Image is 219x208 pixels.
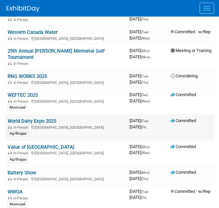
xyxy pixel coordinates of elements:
[8,29,58,35] a: Western Canada Water
[141,37,150,40] span: (Wed)
[149,92,150,97] span: -
[141,119,148,123] span: (Tue)
[13,151,30,155] span: In-Person
[171,48,211,53] span: Meeting or Training
[171,29,210,34] span: Committed - w/Rep
[171,92,196,97] span: Committed
[141,145,150,149] span: (Mon)
[8,92,38,98] a: WEFTEC 2025
[149,189,150,194] span: -
[130,124,146,129] span: [DATE]
[8,189,23,195] a: WWOA
[130,36,150,40] span: [DATE]
[8,177,12,180] img: In-Person Event
[130,189,150,194] span: [DATE]
[8,144,74,150] a: Value of [GEOGRAPHIC_DATA]
[141,125,146,129] span: (Fri)
[151,48,152,53] span: -
[171,170,196,175] span: Committed
[151,170,152,175] span: -
[141,49,150,53] span: (Mon)
[141,17,148,21] span: (Thu)
[141,196,146,199] span: (Fri)
[8,48,105,60] a: 29th Annual [PERSON_NAME] Memorial Golf Tournament
[149,73,150,78] span: -
[8,62,12,65] img: In-Person Event
[8,201,28,207] div: Municipal
[8,170,36,176] a: Battery Show
[141,177,148,181] span: (Thu)
[8,80,124,85] div: [GEOGRAPHIC_DATA], [GEOGRAPHIC_DATA]
[130,176,148,181] span: [DATE]
[130,195,146,200] span: [DATE]
[130,54,150,59] span: [DATE]
[130,144,152,149] span: [DATE]
[130,92,150,97] span: [DATE]
[8,157,29,163] div: Ag/Biogas
[8,151,12,154] img: In-Person Event
[13,99,30,104] span: In-Person
[171,118,196,123] span: Committed
[130,118,150,123] span: [DATE]
[8,36,124,41] div: [GEOGRAPHIC_DATA], [GEOGRAPHIC_DATA]
[13,196,30,200] span: In-Person
[171,73,198,78] span: Considering
[13,177,30,181] span: In-Person
[141,171,150,174] span: (Mon)
[130,48,152,53] span: [DATE]
[130,170,152,175] span: [DATE]
[8,98,124,104] div: [GEOGRAPHIC_DATA], [GEOGRAPHIC_DATA]
[8,18,12,21] img: In-Person Event
[171,189,210,194] span: Committed - w/Rep
[8,131,29,137] div: Ag/Biogas
[141,99,150,103] span: (Wed)
[8,81,12,84] img: In-Person Event
[8,105,28,111] div: Municipal
[8,150,124,155] div: [GEOGRAPHIC_DATA], [GEOGRAPHIC_DATA]
[130,150,150,155] span: [DATE]
[130,98,150,103] span: [DATE]
[141,93,148,97] span: (Sat)
[8,125,12,129] img: In-Person Event
[141,151,150,155] span: (Wed)
[8,99,12,103] img: In-Person Event
[13,81,30,85] span: In-Person
[130,80,148,85] span: [DATE]
[13,37,30,41] span: In-Person
[149,29,150,34] span: -
[130,29,150,34] span: [DATE]
[7,6,39,12] img: ExhibitDay
[8,196,12,199] img: In-Person Event
[151,144,152,149] span: -
[171,144,196,149] span: Committed
[130,16,148,21] span: [DATE]
[8,176,124,181] div: [GEOGRAPHIC_DATA], [GEOGRAPHIC_DATA]
[13,62,30,66] span: In-Person
[141,190,148,194] span: (Tue)
[13,125,30,130] span: In-Person
[141,74,148,78] span: (Tue)
[13,18,30,22] span: In-Person
[141,55,150,59] span: (Mon)
[141,81,148,84] span: (Thu)
[8,37,12,40] img: In-Person Event
[8,118,56,124] a: World Dairy Expo 2025
[8,73,47,79] a: RNG WORKS 2025
[149,118,150,123] span: -
[200,3,214,14] button: Menu
[141,30,148,34] span: (Tue)
[8,124,124,130] div: [GEOGRAPHIC_DATA], [GEOGRAPHIC_DATA]
[130,73,150,78] span: [DATE]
